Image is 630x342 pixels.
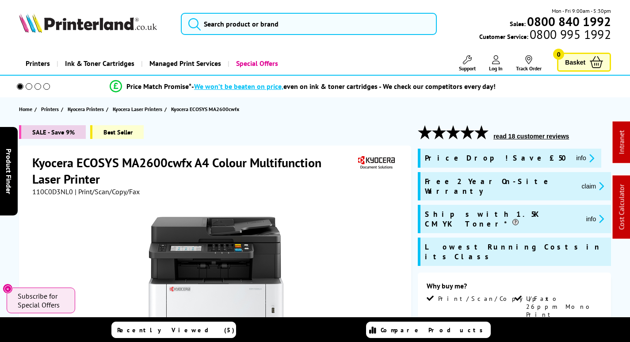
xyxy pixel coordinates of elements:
span: Lowest Running Costs in its Class [425,242,607,261]
span: Basket [565,56,585,68]
span: Product Finder [4,148,13,194]
span: Mon - Fri 9:00am - 5:30pm [552,7,611,15]
span: Kyocera ECOSYS MA2600cwfx [171,106,239,112]
span: Price Match Promise* [126,82,191,91]
span: Subscribe for Special Offers [18,292,66,309]
a: Support [459,55,476,72]
span: 0 [553,49,564,60]
span: Kyocera Laser Printers [113,104,162,114]
img: Printerland Logo [19,13,157,33]
b: 0800 840 1992 [527,13,611,30]
button: promo-description [584,214,607,224]
a: Basket 0 [557,53,611,72]
div: Why buy me? [427,281,602,295]
input: Search product or brand [181,13,437,35]
a: Ink & Toner Cartridges [57,52,141,75]
button: promo-description [573,153,597,163]
a: Compare Products [366,322,491,338]
h1: Kyocera ECOSYS MA2600cwfx A4 Colour Multifunction Laser Printer [32,154,356,187]
span: Sales: [510,19,526,28]
a: 0800 840 1992 [526,17,611,26]
span: Best Seller [90,125,144,139]
a: Printers [41,104,61,114]
span: We won’t be beaten on price, [194,82,283,91]
a: Printers [19,52,57,75]
span: Print/Scan/Copy/Fax [438,295,552,303]
a: Cost Calculator [617,184,626,230]
span: Price Drop! Save £50 [425,153,569,163]
span: Kyocera Printers [68,104,104,114]
span: Printers [41,104,59,114]
a: Log In [489,55,503,72]
a: Home [19,104,34,114]
span: Recently Viewed (5) [117,326,235,334]
span: SALE - Save 9% [19,125,86,139]
span: Ships with 1.5K CMYK Toner* [425,209,579,229]
span: Up to 26ppm Mono Print [526,295,601,319]
span: 110C0D3NL0 [32,187,73,196]
span: Compare Products [381,326,488,334]
img: Kyocera [356,154,397,171]
a: Kyocera Printers [68,104,106,114]
button: promo-description [579,181,607,191]
span: Customer Service: [479,30,611,41]
div: - even on ink & toner cartridges - We check our competitors every day! [191,82,496,91]
li: modal_Promise [4,79,601,94]
button: read 18 customer reviews [491,132,572,140]
a: Special Offers [228,52,285,75]
span: Support [459,65,476,72]
a: Intranet [617,131,626,154]
span: Free 2 Year On-Site Warranty [425,177,574,196]
button: Close [3,284,13,294]
span: Log In [489,65,503,72]
a: Kyocera Laser Printers [113,104,164,114]
a: Recently Viewed (5) [111,322,236,338]
span: 0800 995 1992 [528,30,611,38]
a: Printerland Logo [19,13,170,35]
a: Managed Print Services [141,52,228,75]
a: Track Order [516,55,542,72]
span: Ink & Toner Cartridges [65,52,134,75]
span: | Print/Scan/Copy/Fax [75,187,140,196]
span: Home [19,104,32,114]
